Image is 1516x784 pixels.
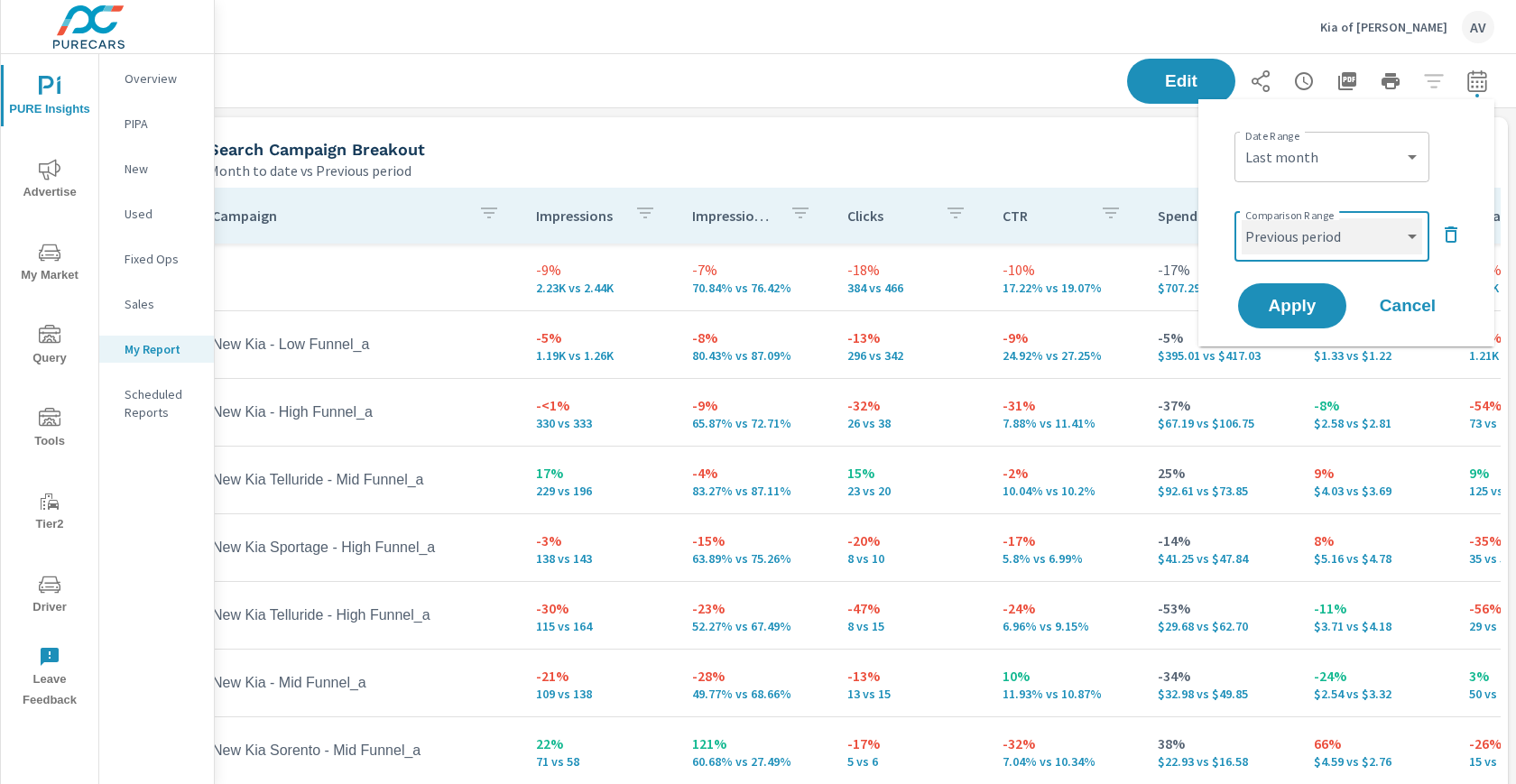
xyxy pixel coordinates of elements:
[6,646,93,711] span: Leave Feedback
[1158,484,1284,498] p: $92.61 vs $73.85
[1158,207,1241,225] p: Spend
[1314,462,1440,484] p: 9%
[6,325,93,369] span: Query
[1459,63,1495,99] button: Select Date Range
[536,530,662,551] p: -3%
[6,76,93,120] span: PURE Insights
[1003,281,1129,295] p: 17.22% vs 19.07%
[1003,348,1129,363] p: 24.92% vs 27.25%
[536,733,662,754] p: 22%
[198,390,522,435] td: New Kia - High Funnel_a
[1158,416,1284,430] p: $67.19 vs $106.75
[847,687,974,701] p: 13 vs 15
[847,327,974,348] p: -13%
[125,250,199,268] p: Fixed Ops
[1145,73,1217,89] span: Edit
[1373,63,1409,99] button: Print Report
[6,159,93,203] span: Advertise
[125,115,199,133] p: PIPA
[125,295,199,313] p: Sales
[1003,462,1129,484] p: -2%
[536,281,662,295] p: 2,230 vs 2,444
[1372,298,1444,314] span: Cancel
[1158,394,1284,416] p: -37%
[692,484,818,498] p: 83.27% vs 87.11%
[536,551,662,566] p: 138 vs 143
[1314,597,1440,619] p: -11%
[692,551,818,566] p: 63.89% vs 75.26%
[1003,416,1129,430] p: 7.88% vs 11.41%
[125,205,199,223] p: Used
[692,327,818,348] p: -8%
[1003,687,1129,701] p: 11.93% vs 10.87%
[1003,530,1129,551] p: -17%
[692,462,818,484] p: -4%
[1158,348,1284,363] p: $395.01 vs $417.03
[1003,754,1129,769] p: 7.04% vs 10.34%
[692,597,818,619] p: -23%
[1243,63,1279,99] button: Share Report
[1003,394,1129,416] p: -31%
[1127,59,1235,104] button: Edit
[212,207,464,225] p: Campaign
[847,259,974,281] p: -18%
[847,462,974,484] p: 15%
[125,385,199,421] p: Scheduled Reports
[1158,665,1284,687] p: -34%
[847,207,930,225] p: Clicks
[847,394,974,416] p: -32%
[1003,597,1129,619] p: -24%
[692,687,818,701] p: 49.77% vs 68.66%
[1314,733,1440,754] p: 66%
[692,619,818,633] p: 52.27% vs 67.49%
[1158,597,1284,619] p: -53%
[198,660,522,706] td: New Kia - Mid Funnel_a
[1462,11,1494,43] div: AV
[1314,416,1440,430] p: $2.58 vs $2.81
[692,416,818,430] p: 65.87% vs 72.71%
[6,574,93,618] span: Driver
[6,491,93,535] span: Tier2
[1003,619,1129,633] p: 6.96% vs 9.15%
[1320,19,1447,35] p: Kia of [PERSON_NAME]
[1256,298,1328,314] span: Apply
[125,340,199,358] p: My Report
[99,110,214,137] div: PIPA
[536,259,662,281] p: -9%
[536,484,662,498] p: 229 vs 196
[847,348,974,363] p: 296 vs 342
[198,525,522,570] td: New Kia Sportage - High Funnel_a
[1329,63,1365,99] button: "Export Report to PDF"
[99,381,214,426] div: Scheduled Reports
[1003,551,1129,566] p: 5.8% vs 6.99%
[6,242,93,286] span: My Market
[692,665,818,687] p: -28%
[692,259,818,281] p: -7%
[847,597,974,619] p: -47%
[536,348,662,363] p: 1,188 vs 1,255
[847,484,974,498] p: 23 vs 20
[847,416,974,430] p: 26 vs 38
[1158,327,1284,348] p: -5%
[208,140,425,159] h5: Search Campaign Breakout
[692,754,818,769] p: 60.68% vs 27.49%
[536,394,662,416] p: -<1%
[1314,619,1440,633] p: $3.71 vs $4.18
[1238,283,1346,328] button: Apply
[1314,551,1440,566] p: $5.16 vs $4.78
[125,160,199,178] p: New
[1003,207,1086,225] p: CTR
[692,394,818,416] p: -9%
[125,69,199,88] p: Overview
[1003,484,1129,498] p: 10.04% vs 10.2%
[99,291,214,318] div: Sales
[692,348,818,363] p: 80.43% vs 87.09%
[536,597,662,619] p: -30%
[847,754,974,769] p: 5 vs 6
[692,733,818,754] p: 121%
[847,281,974,295] p: 384 vs 466
[692,207,775,225] p: Impression Share
[1158,281,1284,295] p: $707.29 vs $852.51
[847,619,974,633] p: 8 vs 15
[692,281,818,295] p: 70.84% vs 76.42%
